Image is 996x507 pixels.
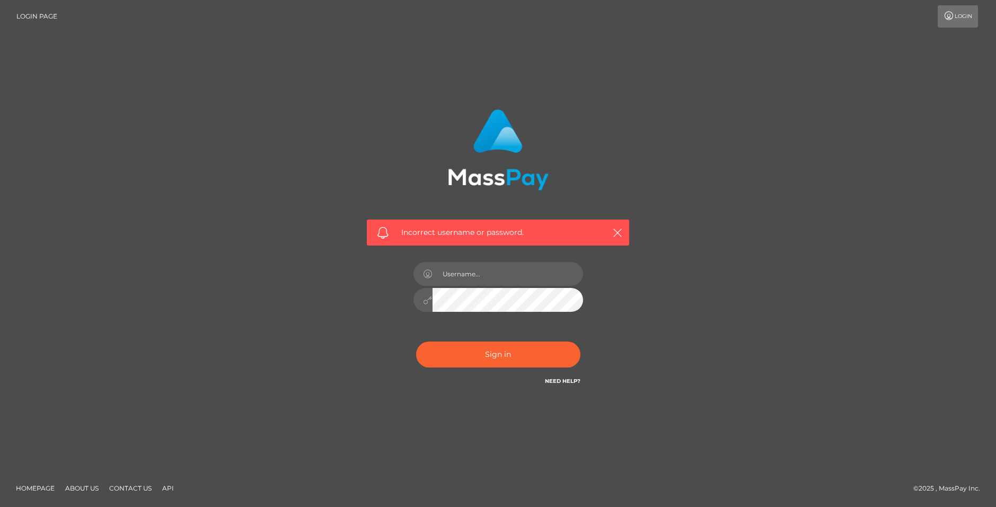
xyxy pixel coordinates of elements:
img: MassPay Login [448,109,549,190]
a: Contact Us [105,480,156,496]
a: Need Help? [545,378,580,384]
a: Login Page [16,5,57,28]
a: API [158,480,178,496]
input: Username... [433,262,583,286]
a: Login [938,5,978,28]
a: Homepage [12,480,59,496]
a: About Us [61,480,103,496]
span: Incorrect username or password. [401,227,595,238]
button: Sign in [416,342,580,368]
div: © 2025 , MassPay Inc. [913,483,988,494]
